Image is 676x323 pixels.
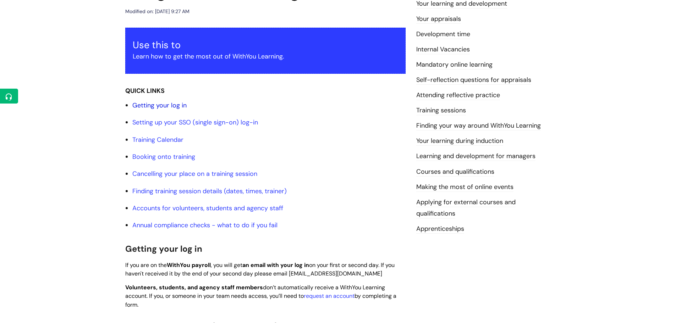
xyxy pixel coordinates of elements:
span: don’t automatically receive a WithYou Learning account. If you, or someone in your team needs acc... [125,284,396,309]
a: Apprenticeships [416,224,464,234]
a: Getting your log in [132,101,187,110]
a: Annual compliance checks - what to do if you fail [132,221,277,229]
a: Your learning during induction [416,137,503,146]
div: Modified on: [DATE] 9:27 AM [125,7,189,16]
a: Making the most of online events [416,183,513,192]
p: Learn how to get the most out of WithYou Learning. [133,51,398,62]
a: Booking onto training [132,152,195,161]
h3: Use this to [133,39,398,51]
a: Training sessions [416,106,466,115]
a: Cancelling your place on a training session [132,169,257,178]
a: Mandatory online learning [416,60,493,69]
a: request an account [304,292,355,300]
a: Training Calendar [132,135,183,144]
a: Accounts for volunteers, students and agency staff [132,204,283,212]
a: Your appraisals [416,15,461,24]
a: Courses and qualifications [416,167,494,177]
span: Getting your log in [125,243,202,254]
strong: Volunteers, students, and agency staff members [125,284,263,291]
a: Internal Vacancies [416,45,470,54]
strong: an email with your log in [242,261,309,269]
a: Learning and development for managers [416,152,535,161]
strong: QUICK LINKS [125,87,165,95]
span: If you are on the , you will get on your first or second day. If you haven't received it by the e... [125,261,395,278]
a: Self-reflection questions for appraisals [416,76,531,85]
a: Setting up your SSO (single sign-on) log-in [132,118,258,127]
strong: WithYou payroll [167,261,211,269]
a: Development time [416,30,470,39]
a: Finding training session details (dates, times, trainer) [132,187,287,195]
a: Finding your way around WithYou Learning [416,121,541,130]
a: Attending reflective practice [416,91,500,100]
a: Applying for external courses and qualifications [416,198,516,218]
